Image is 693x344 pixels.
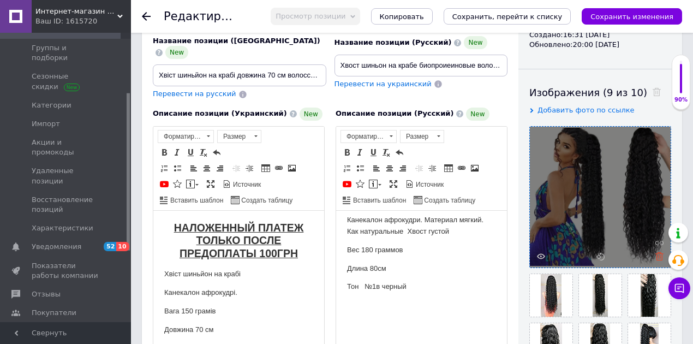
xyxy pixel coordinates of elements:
span: Источник [231,180,261,189]
a: Добавить видео с YouTube [341,178,353,190]
span: Размер [401,131,433,143]
p: Вага 150 грамів [11,95,160,106]
button: Сохранить изменения [582,8,682,25]
a: Развернуть [387,178,399,190]
span: New [466,108,489,121]
a: Создать таблицу [412,194,477,206]
span: Вставить шаблон [351,196,406,205]
span: Сезонные скидки [32,72,101,91]
a: Вставить шаблон [158,194,225,206]
p: Длина 80см [11,52,160,64]
a: Отменить (Ctrl+Z) [393,146,405,158]
p: Канекалон афрокудри. Материал мягкий. Как натуральные Хвост густой [11,4,160,27]
a: Размер [217,130,261,143]
span: Восстановление позиций [32,195,101,215]
a: Добавить видео с YouTube [158,178,170,190]
a: Увеличить отступ [243,162,255,174]
div: Обновлено: 20:00 [DATE] [529,40,671,50]
a: Убрать форматирование [380,146,392,158]
a: Убрать форматирование [198,146,210,158]
p: Тон No1в чорний [11,132,160,144]
button: Чат с покупателем [668,277,690,299]
span: Источник [414,180,444,189]
a: По центру [384,162,396,174]
a: Вставить иконку [354,178,366,190]
a: Вставить/Редактировать ссылку (Ctrl+L) [273,162,285,174]
span: Название позиции ([GEOGRAPHIC_DATA]) [153,37,320,45]
a: Вставить шаблон [341,194,408,206]
a: Вставить / удалить нумерованный список [341,162,353,174]
span: Размер [218,131,250,143]
span: Создать таблицу [240,196,292,205]
a: Изображение [286,162,298,174]
span: Просмотр позиции [276,12,345,20]
div: Изображения (9 из 10) [529,86,671,99]
span: Категории [32,100,71,110]
span: Описание позиции (Русский) [336,109,453,117]
input: Например, H&M женское платье зеленое 38 размер вечернее макси с блестками [153,64,326,86]
a: Вставить сообщение [367,178,383,190]
i: Сохранить, перейти к списку [452,13,563,21]
strong: НАЛОЖЕННЫЙ ПЛАТЕЖ ТОЛЬКО ПОСЛЕ ПРЕДОПЛАТЫ 100ГРН [21,11,151,49]
a: Полужирный (Ctrl+B) [341,146,353,158]
div: Ваш ID: 1615720 [35,16,131,26]
a: Форматирование [158,130,214,143]
span: Акции и промокоды [32,138,101,157]
a: Изображение [469,162,481,174]
a: Источник [221,178,262,190]
button: Копировать [371,8,433,25]
span: Название позиции (Русский) [334,38,452,46]
a: По левому краю [188,162,200,174]
a: По правому краю [214,162,226,174]
a: Курсив (Ctrl+I) [354,146,366,158]
a: Вставить/Редактировать ссылку (Ctrl+L) [456,162,468,174]
div: Создано: 16:31 [DATE] [529,30,671,40]
span: New [300,108,322,121]
span: Интернет-магазин "Мир волос" [35,7,117,16]
span: Импорт [32,119,60,129]
span: 10 [116,242,129,251]
span: 52 [104,242,116,251]
a: По правому краю [397,162,409,174]
a: Таблица [443,162,455,174]
a: Развернуть [205,178,217,190]
a: Уменьшить отступ [413,162,425,174]
a: Вставить / удалить маркированный список [171,162,183,174]
p: Вес 180 граммов [11,34,160,45]
span: Вставить шаблон [169,196,223,205]
span: Удаленные позиции [32,166,101,186]
span: Уведомления [32,242,81,252]
span: Отзывы [32,289,61,299]
span: Перевести на русский [153,90,236,98]
i: Сохранить изменения [590,13,673,21]
a: Уменьшить отступ [230,162,242,174]
p: Канекалон афрокудрі. [11,76,160,88]
span: Добавить фото по ссылке [537,106,635,114]
span: Характеристики [32,223,93,233]
a: Вставить иконку [171,178,183,190]
a: Вставить / удалить нумерованный список [158,162,170,174]
span: Группы и подборки [32,43,101,63]
a: Подчеркнутый (Ctrl+U) [184,146,196,158]
span: Форматирование [341,131,386,143]
button: Сохранить, перейти к списку [444,8,571,25]
a: Создать таблицу [229,194,294,206]
p: Тон №1в черный [11,70,160,82]
p: Довжина 70 см [11,114,160,125]
a: Отменить (Ctrl+Z) [211,146,223,158]
span: Копировать [380,13,424,21]
a: Источник [404,178,445,190]
span: New [464,36,487,49]
div: 90% Качество заполнения [672,55,690,110]
a: Размер [400,130,444,143]
a: Вставить / удалить маркированный список [354,162,366,174]
span: Форматирование [158,131,203,143]
body: Визуальный текстовый редактор, B01F674A-0D8F-4515-830A-37D50B0633B9 [11,11,160,220]
div: Вернуться назад [142,12,151,21]
div: 90% [672,96,690,104]
span: Покупатели [32,308,76,318]
span: Описание позиции (Украинский) [153,109,287,117]
a: Курсив (Ctrl+I) [171,146,183,158]
a: По центру [201,162,213,174]
span: Показатели работы компании [32,261,101,281]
